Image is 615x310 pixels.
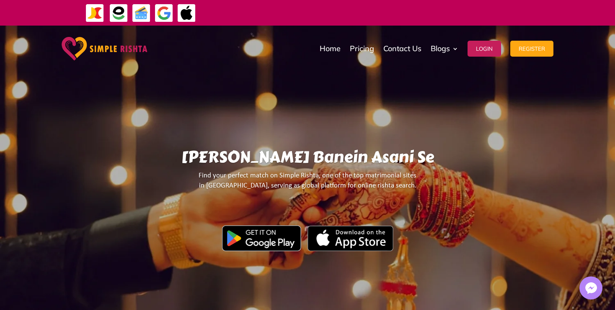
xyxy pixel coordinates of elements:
[350,28,374,70] a: Pricing
[132,4,151,23] img: Credit Cards
[583,280,599,297] img: Messenger
[85,4,104,23] img: JazzCash-icon
[80,148,535,171] h1: [PERSON_NAME] Banein Asani Se
[80,171,535,198] p: Find your perfect match on Simple Rishta, one of the top matrimonial sites in [GEOGRAPHIC_DATA], ...
[510,41,553,57] button: Register
[177,4,196,23] img: ApplePay-icon
[383,28,421,70] a: Contact Us
[510,28,553,70] a: Register
[155,4,173,23] img: GooglePay-icon
[468,41,501,57] button: Login
[109,4,128,23] img: EasyPaisa-icon
[222,225,301,251] img: Google Play
[468,28,501,70] a: Login
[320,28,341,70] a: Home
[431,28,458,70] a: Blogs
